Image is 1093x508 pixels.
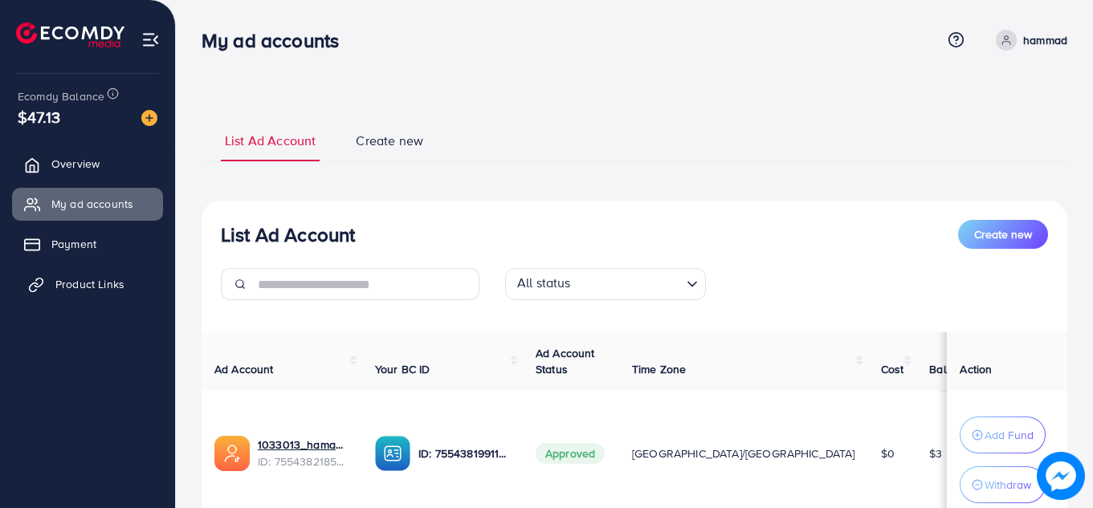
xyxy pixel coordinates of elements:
span: $3 [929,445,942,461]
a: Overview [12,148,163,180]
span: Overview [51,156,100,172]
span: $0 [881,445,895,461]
span: Create new [356,132,423,150]
img: logo [16,22,124,47]
input: Search for option [576,271,680,296]
span: $47.13 [18,105,60,128]
span: [GEOGRAPHIC_DATA]/[GEOGRAPHIC_DATA] [632,445,855,461]
img: image [141,110,157,126]
p: Add Fund [985,425,1034,445]
img: menu [141,30,160,49]
span: Ad Account [214,361,274,377]
img: ic-ads-acc.e4c84228.svg [214,436,250,471]
span: Time Zone [632,361,686,377]
a: 1033013_hamadtiktok1098_1758891697565 [258,437,349,453]
button: Create new [958,220,1048,249]
p: hammad [1023,30,1067,50]
a: hammad [989,30,1067,51]
a: Product Links [12,268,163,300]
span: Action [960,361,992,377]
span: Ad Account Status [536,345,595,377]
span: Payment [51,236,96,252]
div: <span class='underline'>1033013_hamadtiktok1098_1758891697565</span></br>7554382185743253505 [258,437,349,469]
span: List Ad Account [225,132,316,150]
span: Cost [881,361,904,377]
span: ID: 7554382185743253505 [258,453,349,469]
button: Add Fund [960,417,1046,453]
span: All status [514,270,574,296]
span: Approved [536,443,605,464]
span: Create new [974,226,1032,242]
span: Your BC ID [375,361,430,377]
a: Payment [12,228,163,260]
button: Withdraw [960,466,1046,503]
p: Withdraw [985,475,1031,494]
h3: My ad accounts [202,29,352,52]
p: ID: 7554381991127564304 [418,444,510,463]
h3: List Ad Account [221,223,355,246]
img: ic-ba-acc.ded83a64.svg [375,436,410,471]
a: My ad accounts [12,188,163,220]
span: Product Links [55,276,124,292]
span: Balance [929,361,972,377]
div: Search for option [505,268,706,300]
span: My ad accounts [51,196,133,212]
span: Ecomdy Balance [18,88,104,104]
img: image [1037,452,1085,500]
